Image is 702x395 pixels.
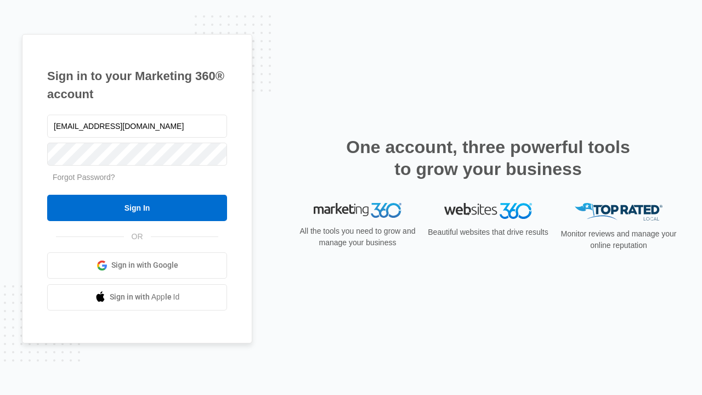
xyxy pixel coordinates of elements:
[343,136,633,180] h2: One account, three powerful tools to grow your business
[124,231,151,242] span: OR
[427,227,550,238] p: Beautiful websites that drive results
[296,225,419,249] p: All the tools you need to grow and manage your business
[314,203,401,218] img: Marketing 360
[47,195,227,221] input: Sign In
[557,228,680,251] p: Monitor reviews and manage your online reputation
[47,252,227,279] a: Sign in with Google
[53,173,115,182] a: Forgot Password?
[111,259,178,271] span: Sign in with Google
[47,284,227,311] a: Sign in with Apple Id
[444,203,532,219] img: Websites 360
[47,67,227,103] h1: Sign in to your Marketing 360® account
[110,291,180,303] span: Sign in with Apple Id
[575,203,663,221] img: Top Rated Local
[47,115,227,138] input: Email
